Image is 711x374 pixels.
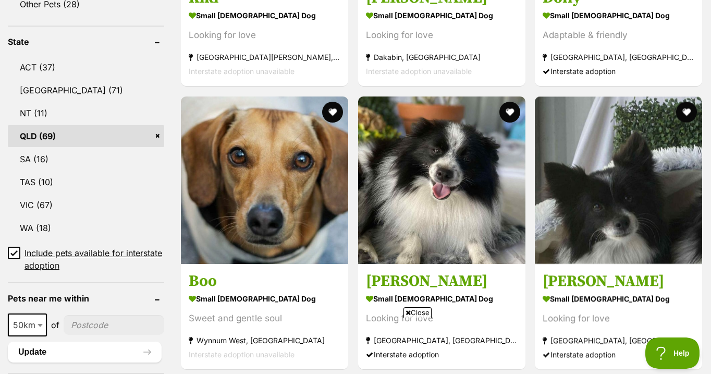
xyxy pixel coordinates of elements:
div: Looking for love [543,311,694,325]
span: Close [403,307,432,318]
input: postcode [64,315,164,335]
a: VIC (67) [8,194,164,216]
h3: [PERSON_NAME] [366,271,518,291]
a: Include pets available for interstate adoption [8,247,164,272]
strong: small [DEMOGRAPHIC_DATA] Dog [366,291,518,306]
img: Bonnie - Pomeranian Dog [535,96,702,264]
strong: small [DEMOGRAPHIC_DATA] Dog [543,8,694,23]
strong: small [DEMOGRAPHIC_DATA] Dog [366,8,518,23]
strong: [GEOGRAPHIC_DATA], [GEOGRAPHIC_DATA] [543,51,694,65]
button: favourite [499,102,520,123]
div: Interstate adoption [543,65,694,79]
strong: [GEOGRAPHIC_DATA][PERSON_NAME], [GEOGRAPHIC_DATA] [189,51,340,65]
div: Adaptable & friendly [543,29,694,43]
a: NT (11) [8,102,164,124]
button: favourite [676,102,697,123]
strong: small [DEMOGRAPHIC_DATA] Dog [543,291,694,306]
button: Update [8,342,162,363]
button: favourite [322,102,343,123]
div: Interstate adoption [543,347,694,361]
span: Interstate adoption unavailable [189,67,295,76]
strong: small [DEMOGRAPHIC_DATA] Dog [189,291,340,306]
div: Looking for love [366,29,518,43]
a: [GEOGRAPHIC_DATA] (71) [8,79,164,101]
iframe: Help Scout Beacon - Open [645,337,701,369]
strong: [GEOGRAPHIC_DATA], [GEOGRAPHIC_DATA] [543,333,694,347]
header: Pets near me within [8,294,164,303]
a: SA (16) [8,148,164,170]
a: WA (18) [8,217,164,239]
span: 50km [8,313,47,336]
span: Include pets available for interstate adoption [24,247,164,272]
div: Sweet and gentle soul [189,311,340,325]
h3: Boo [189,271,340,291]
strong: small [DEMOGRAPHIC_DATA] Dog [189,8,340,23]
img: Boo - Dachshund (Miniature Smooth Haired) Dog [181,96,348,264]
div: Looking for love [366,311,518,325]
img: Clyde - Pomeranian Dog [358,96,525,264]
strong: Dakabin, [GEOGRAPHIC_DATA] [366,51,518,65]
a: QLD (69) [8,125,164,147]
span: Interstate adoption unavailable [366,67,472,76]
div: Looking for love [189,29,340,43]
a: ACT (37) [8,56,164,78]
span: of [51,319,59,331]
a: TAS (10) [8,171,164,193]
h3: [PERSON_NAME] [543,271,694,291]
a: [PERSON_NAME] small [DEMOGRAPHIC_DATA] Dog Looking for love [GEOGRAPHIC_DATA], [GEOGRAPHIC_DATA] ... [535,263,702,369]
header: State [8,37,164,46]
span: 50km [9,318,46,332]
iframe: Advertisement [166,322,545,369]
